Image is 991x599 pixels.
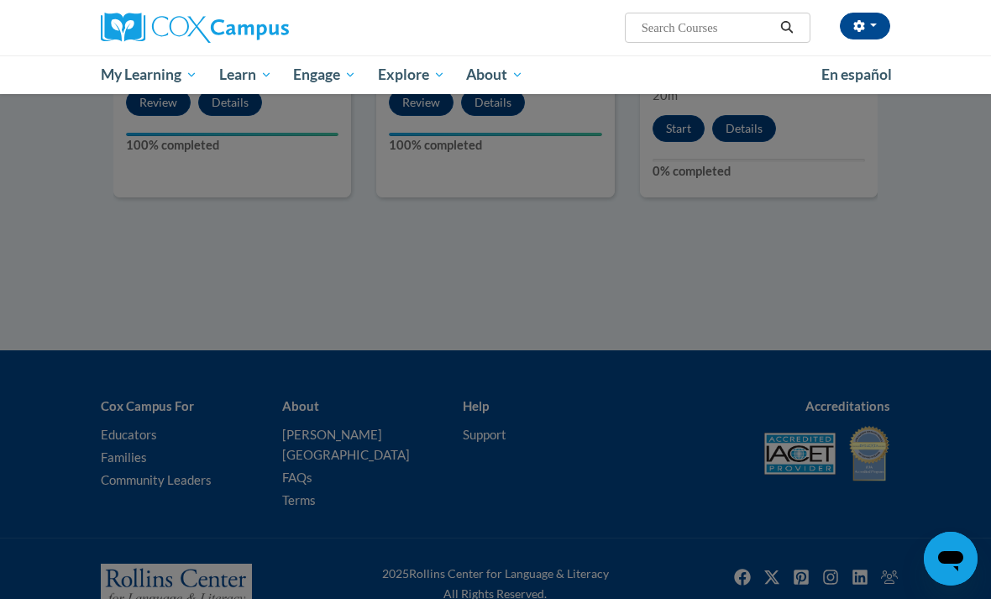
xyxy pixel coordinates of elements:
span: About [466,65,523,85]
iframe: Button to launch messaging window [924,532,978,586]
span: En español [821,66,892,83]
a: My Learning [90,55,208,94]
a: Engage [282,55,367,94]
a: About [456,55,535,94]
input: Search Courses [640,18,774,38]
div: Main menu [88,55,903,94]
a: Cox Campus [101,13,347,43]
span: Learn [219,65,272,85]
button: Account Settings [840,13,890,39]
span: My Learning [101,65,197,85]
span: Explore [378,65,445,85]
span: Engage [293,65,356,85]
a: Learn [208,55,283,94]
a: En español [810,57,903,92]
button: Search [774,18,800,38]
img: Cox Campus [101,13,289,43]
a: Explore [367,55,456,94]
